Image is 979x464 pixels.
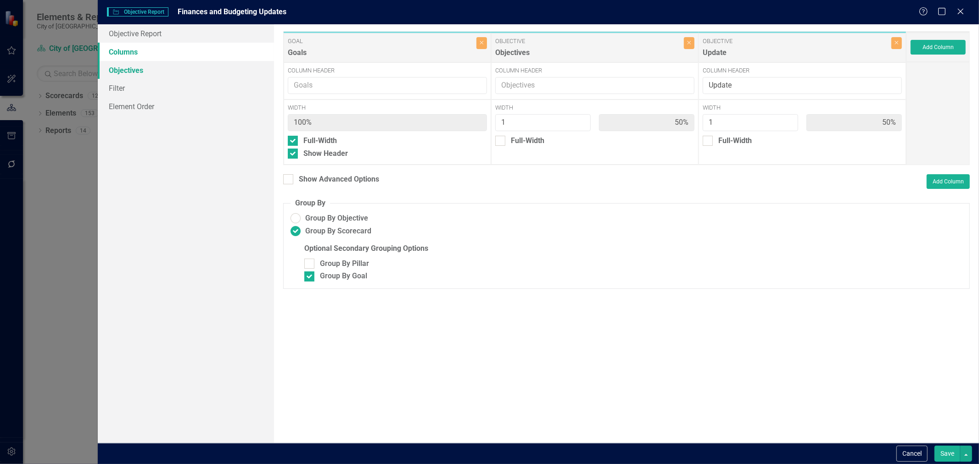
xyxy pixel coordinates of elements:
[495,104,694,112] label: Width
[703,48,889,63] div: Update
[320,271,367,282] div: Group By Goal
[703,37,889,45] label: Objective
[703,104,902,112] label: Width
[291,198,330,209] legend: Group By
[303,136,337,146] div: Full-Width
[305,226,371,237] span: Group By Scorecard
[703,77,902,94] input: Analysis
[511,136,544,146] div: Full-Width
[288,66,487,75] label: Column Header
[927,174,970,189] button: Add Column
[98,79,274,97] a: Filter
[288,37,474,45] label: Goal
[304,243,962,254] label: Optional Secondary Grouping Options
[718,136,752,146] div: Full-Width
[98,97,274,116] a: Element Order
[299,174,379,185] div: Show Advanced Options
[911,40,966,55] button: Add Column
[495,66,694,75] label: Column Header
[303,149,348,159] div: Show Header
[305,213,368,224] span: Group By Objective
[288,104,487,112] label: Width
[703,66,902,75] label: Column Header
[703,114,798,131] input: Column Width
[320,259,369,269] div: Group By Pillar
[288,77,487,94] input: Goals
[896,446,928,462] button: Cancel
[98,43,274,61] a: Columns
[98,24,274,43] a: Objective Report
[495,48,682,63] div: Objectives
[98,61,274,79] a: Objectives
[288,48,474,63] div: Goals
[495,37,682,45] label: Objective
[934,446,960,462] button: Save
[495,114,591,131] input: Column Width
[495,77,694,94] input: Objectives
[107,7,168,17] span: Objective Report
[178,7,286,16] span: Finances and Budgeting Updates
